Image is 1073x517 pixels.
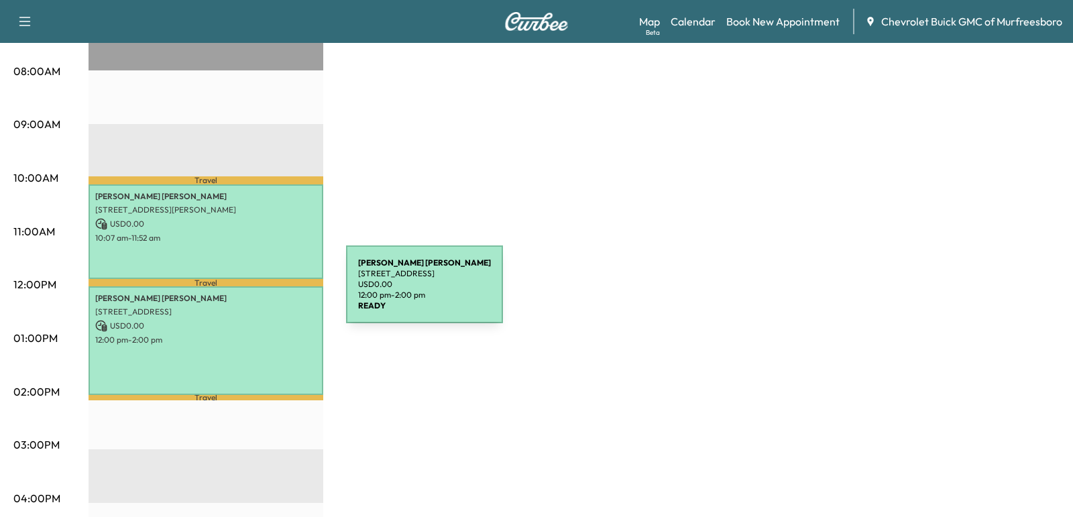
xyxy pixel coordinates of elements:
p: 04:00PM [13,490,60,506]
p: [STREET_ADDRESS][PERSON_NAME] [95,205,317,215]
p: USD 0.00 [95,320,317,332]
p: Travel [89,176,323,184]
p: 10:00AM [13,170,58,186]
img: Curbee Logo [504,12,569,31]
p: [PERSON_NAME] [PERSON_NAME] [95,191,317,202]
p: 08:00AM [13,63,60,79]
p: 11:00AM [13,223,55,239]
p: 10:07 am - 11:52 am [95,233,317,243]
p: Travel [89,279,323,286]
p: [STREET_ADDRESS] [95,306,317,317]
p: 09:00AM [13,116,60,132]
p: 02:00PM [13,384,60,400]
a: MapBeta [639,13,660,30]
a: Calendar [671,13,716,30]
a: Book New Appointment [726,13,840,30]
p: 12:00PM [13,276,56,292]
p: 01:00PM [13,330,58,346]
p: 12:00 pm - 2:00 pm [95,335,317,345]
div: Beta [646,27,660,38]
p: [PERSON_NAME] [PERSON_NAME] [95,293,317,304]
p: Travel [89,395,323,400]
p: USD 0.00 [95,218,317,230]
p: 03:00PM [13,437,60,453]
span: Chevrolet Buick GMC of Murfreesboro [881,13,1062,30]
